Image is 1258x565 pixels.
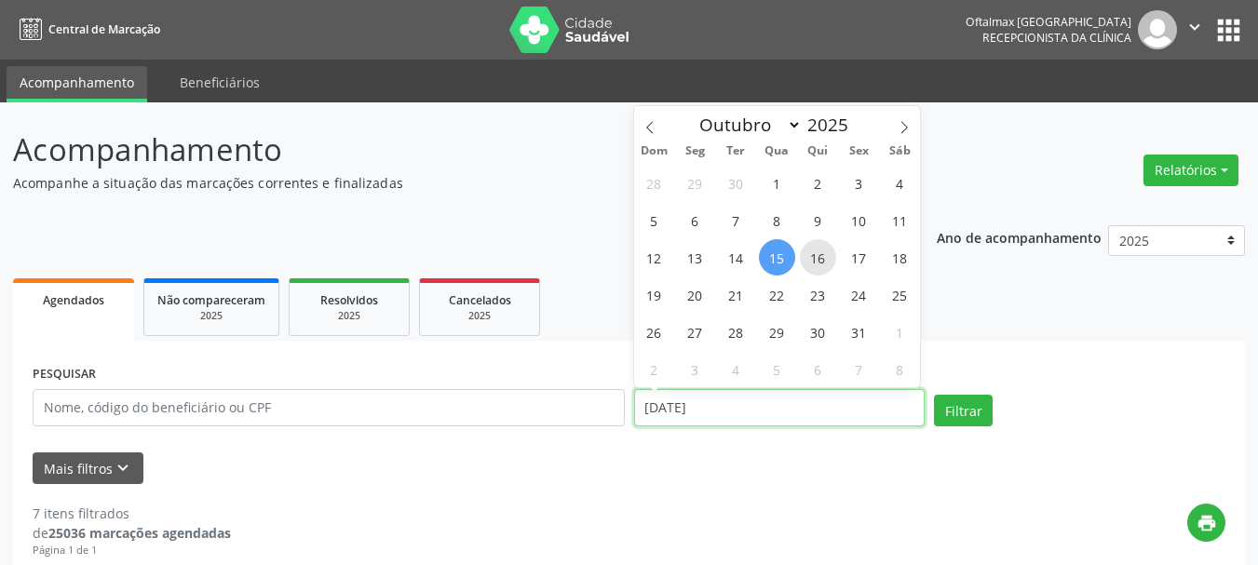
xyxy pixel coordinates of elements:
[718,314,754,350] span: Outubro 28, 2025
[157,309,265,323] div: 2025
[718,202,754,238] span: Outubro 7, 2025
[841,314,877,350] span: Outubro 31, 2025
[1187,504,1225,542] button: print
[800,239,836,276] span: Outubro 16, 2025
[882,314,918,350] span: Novembro 1, 2025
[13,14,160,45] a: Central de Marcação
[636,239,672,276] span: Outubro 12, 2025
[677,202,713,238] span: Outubro 6, 2025
[677,165,713,201] span: Setembro 29, 2025
[982,30,1131,46] span: Recepcionista da clínica
[677,351,713,387] span: Novembro 3, 2025
[449,292,511,308] span: Cancelados
[33,452,143,485] button: Mais filtroskeyboard_arrow_down
[13,173,875,193] p: Acompanhe a situação das marcações correntes e finalizadas
[841,165,877,201] span: Outubro 3, 2025
[1197,513,1217,533] i: print
[636,202,672,238] span: Outubro 5, 2025
[677,314,713,350] span: Outubro 27, 2025
[882,202,918,238] span: Outubro 11, 2025
[634,389,926,426] input: Selecione um intervalo
[303,309,396,323] div: 2025
[636,165,672,201] span: Setembro 28, 2025
[966,14,1131,30] div: Oftalmax [GEOGRAPHIC_DATA]
[691,112,803,138] select: Month
[759,276,795,313] span: Outubro 22, 2025
[13,127,875,173] p: Acompanhamento
[841,276,877,313] span: Outubro 24, 2025
[802,113,863,137] input: Year
[1177,10,1212,49] button: 
[1212,14,1245,47] button: apps
[33,523,231,543] div: de
[33,543,231,558] div: Página 1 de 1
[759,351,795,387] span: Novembro 5, 2025
[759,165,795,201] span: Outubro 1, 2025
[33,504,231,523] div: 7 itens filtrados
[718,276,754,313] span: Outubro 21, 2025
[759,314,795,350] span: Outubro 29, 2025
[800,314,836,350] span: Outubro 30, 2025
[882,239,918,276] span: Outubro 18, 2025
[800,276,836,313] span: Outubro 23, 2025
[759,239,795,276] span: Outubro 15, 2025
[882,276,918,313] span: Outubro 25, 2025
[841,202,877,238] span: Outubro 10, 2025
[33,360,96,389] label: PESQUISAR
[48,524,231,542] strong: 25036 marcações agendadas
[797,145,838,157] span: Qui
[167,66,273,99] a: Beneficiários
[433,309,526,323] div: 2025
[715,145,756,157] span: Ter
[841,351,877,387] span: Novembro 7, 2025
[636,314,672,350] span: Outubro 26, 2025
[838,145,879,157] span: Sex
[718,165,754,201] span: Setembro 30, 2025
[756,145,797,157] span: Qua
[841,239,877,276] span: Outubro 17, 2025
[320,292,378,308] span: Resolvidos
[879,145,920,157] span: Sáb
[33,389,625,426] input: Nome, código do beneficiário ou CPF
[882,351,918,387] span: Novembro 8, 2025
[718,351,754,387] span: Novembro 4, 2025
[882,165,918,201] span: Outubro 4, 2025
[636,351,672,387] span: Novembro 2, 2025
[677,276,713,313] span: Outubro 20, 2025
[48,21,160,37] span: Central de Marcação
[677,239,713,276] span: Outubro 13, 2025
[718,239,754,276] span: Outubro 14, 2025
[43,292,104,308] span: Agendados
[1143,155,1238,186] button: Relatórios
[937,225,1102,249] p: Ano de acompanhamento
[800,351,836,387] span: Novembro 6, 2025
[113,458,133,478] i: keyboard_arrow_down
[934,395,993,426] button: Filtrar
[759,202,795,238] span: Outubro 8, 2025
[1138,10,1177,49] img: img
[634,145,675,157] span: Dom
[636,276,672,313] span: Outubro 19, 2025
[800,165,836,201] span: Outubro 2, 2025
[1184,17,1205,37] i: 
[674,145,715,157] span: Seg
[7,66,147,102] a: Acompanhamento
[157,292,265,308] span: Não compareceram
[800,202,836,238] span: Outubro 9, 2025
